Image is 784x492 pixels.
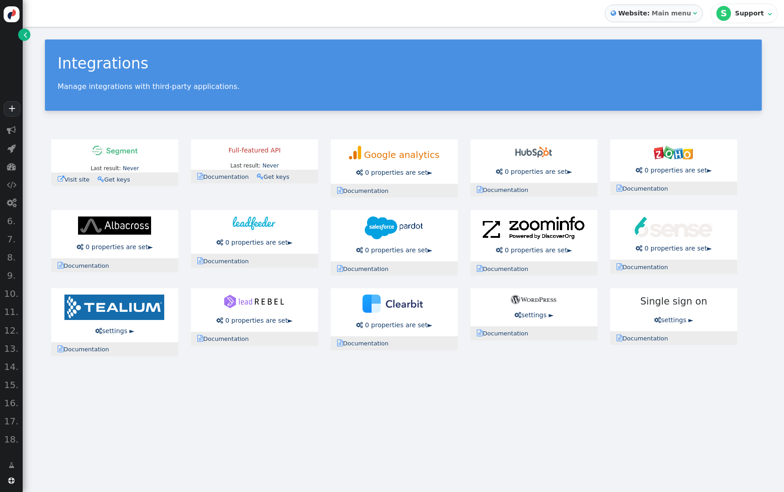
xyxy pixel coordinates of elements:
span:  [337,187,343,194]
span: Single sign on [638,295,709,309]
div: Full-featured API [197,146,312,155]
a: Never [262,162,279,169]
span:  [7,180,16,189]
img: leadrebel-logo.svg [224,295,284,308]
a: Documentation [197,258,255,265]
a: Documentation [197,335,255,342]
span: Google analytics [364,149,439,160]
span:  [356,322,363,328]
span: 0 properties are set [365,321,427,329]
a:  0 properties are set► [636,245,712,252]
a:  [18,29,30,41]
span:  [693,10,697,16]
span:  [654,317,661,323]
a: settings ► [95,327,134,335]
span:  [768,11,772,17]
span: 0 properties are set [225,239,288,246]
a: Documentation [58,346,115,353]
span:  [77,244,83,250]
span: Last result: [230,162,261,169]
div: Support [735,10,766,17]
b: Website: [616,9,652,18]
span:  [58,176,64,182]
a: settings ► [654,316,693,324]
img: clearbit.svg [363,295,426,313]
span:  [7,144,16,153]
img: ga-logo-45x50.png [349,146,361,159]
span:  [496,168,503,175]
a: Documentation [617,185,674,192]
a:  [2,457,21,473]
a:  0 properties are set► [356,246,432,254]
span: 0 properties are set [365,169,427,176]
span:  [7,198,16,207]
span:  [257,173,264,180]
a: Documentation [617,335,674,342]
span:  [636,167,642,173]
span: 0 properties are set [644,167,707,174]
a:  0 properties are set► [496,168,572,175]
span:  [477,265,483,272]
a:  0 properties are set► [496,246,572,254]
b: Main menu [652,10,691,17]
a: Documentation [477,266,534,272]
a: Documentation [477,330,534,337]
span:  [9,461,15,470]
span:  [617,335,622,341]
a: Documentation [337,266,394,272]
a: Documentation [337,187,394,194]
span:  [611,9,616,18]
div: Integrations [58,52,749,75]
span:  [58,262,64,269]
a: Get keys [98,176,136,183]
img: wordpress-100x20.png [511,295,556,304]
span:  [8,477,15,484]
span:  [337,265,343,272]
span:  [216,317,223,324]
span:  [356,247,363,253]
span: 0 properties are set [225,317,288,324]
a: Visit site [58,176,95,183]
span:  [197,257,203,264]
span:  [98,176,104,182]
a: Documentation [197,173,255,180]
span:  [7,126,16,135]
a: Never [122,165,139,172]
span:  [636,245,642,251]
a:  0 properties are set► [356,169,432,176]
span: 0 properties are set [85,243,148,251]
span:  [58,345,64,352]
img: hubspot-100x37.png [515,146,552,159]
span:  [617,263,622,270]
a: + [4,101,20,117]
img: zoho-100x35.png [654,146,693,159]
span:  [197,173,203,180]
a:  0 properties are set► [636,167,712,174]
a:  0 properties are set► [216,239,293,246]
span:  [477,330,483,336]
div: S [716,6,731,20]
a:  0 properties are set► [356,321,432,329]
img: tealium-logo-210x50.png [64,295,164,320]
span: 0 properties are set [505,168,567,175]
span:  [356,169,363,176]
span:  [7,162,16,171]
span:  [617,185,622,192]
span: 0 properties are set [644,245,707,252]
img: segment-100x21.png [92,146,137,155]
span:  [477,186,483,193]
a: Documentation [617,264,674,271]
span:  [337,339,343,346]
a:  0 properties are set► [77,243,153,251]
img: albacross-logo.svg [78,216,151,235]
a:  0 properties are set► [216,317,293,324]
span:  [514,312,521,318]
span: 0 properties are set [505,246,567,254]
img: logo-icon.svg [4,6,20,22]
a: Documentation [337,340,394,347]
a: Documentation [58,262,115,269]
img: leadfeeder-logo.svg [233,216,275,230]
span: Last result: [91,165,121,172]
img: pardot-128x50.png [365,216,423,239]
span:  [216,239,223,246]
